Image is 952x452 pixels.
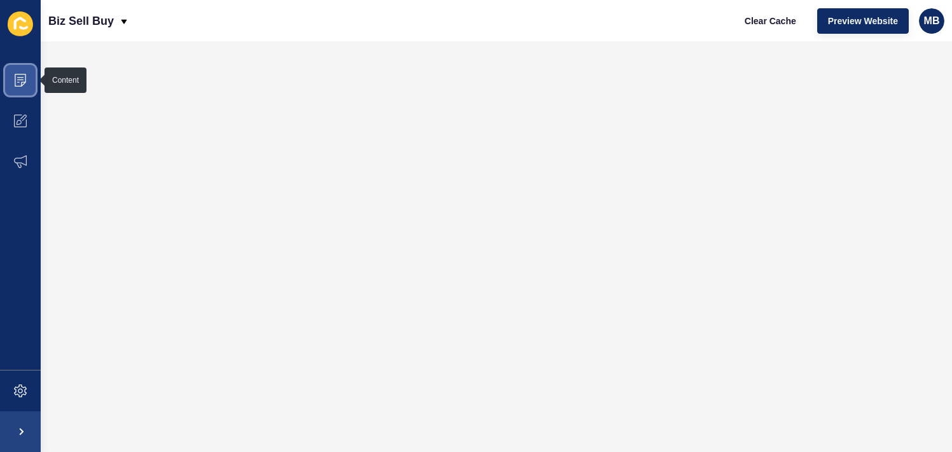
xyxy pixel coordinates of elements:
[734,8,807,34] button: Clear Cache
[52,75,79,85] div: Content
[48,5,114,37] p: Biz Sell Buy
[745,15,796,27] span: Clear Cache
[828,15,898,27] span: Preview Website
[817,8,909,34] button: Preview Website
[924,15,940,27] span: MB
